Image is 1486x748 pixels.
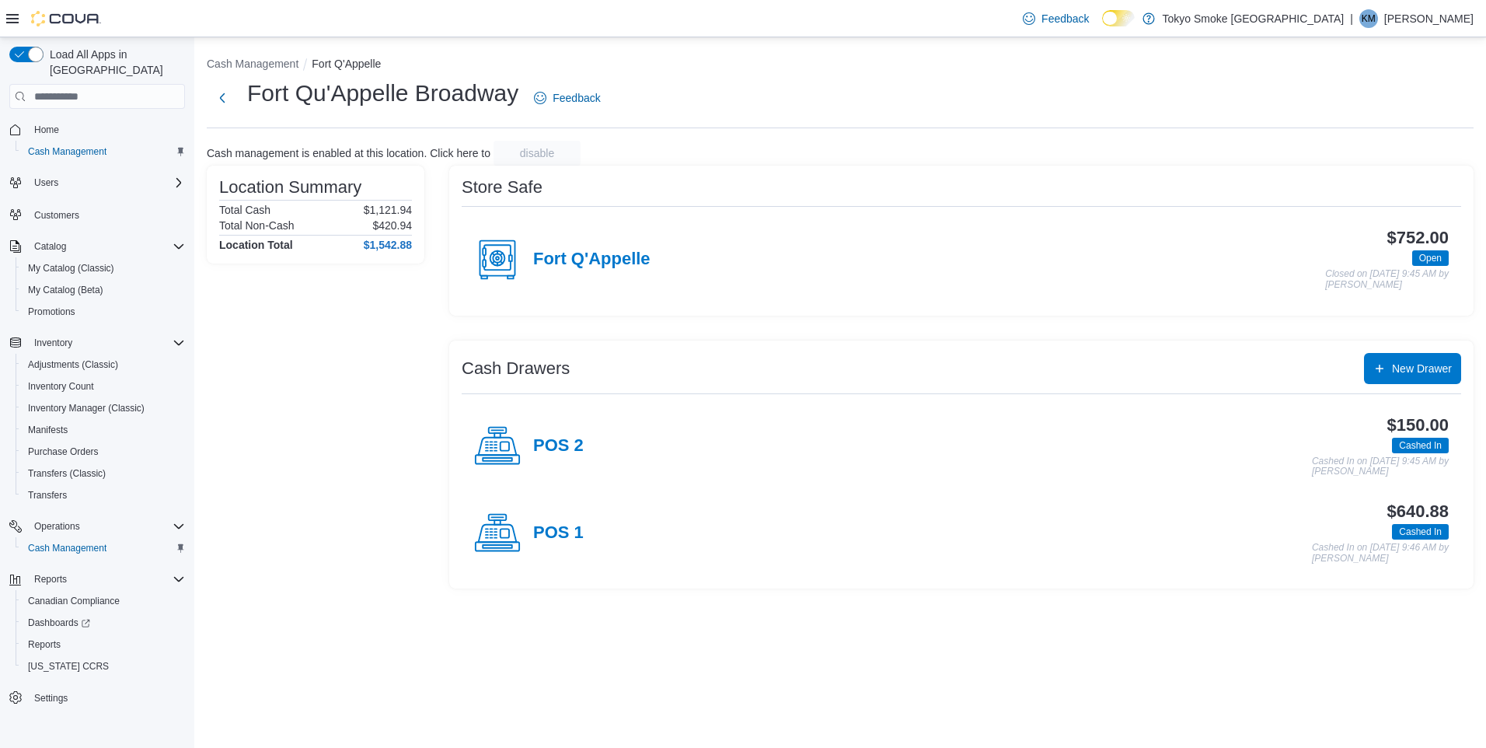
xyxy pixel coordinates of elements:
[28,237,72,256] button: Catalog
[1359,9,1378,28] div: Kory McNabb
[1350,9,1353,28] p: |
[533,523,584,544] h4: POS 1
[22,355,185,374] span: Adjustments (Classic)
[22,259,185,278] span: My Catalog (Classic)
[520,145,554,161] span: disable
[219,204,270,216] h6: Total Cash
[3,236,191,257] button: Catalog
[22,355,124,374] a: Adjustments (Classic)
[528,82,606,114] a: Feedback
[16,376,191,397] button: Inventory Count
[16,655,191,677] button: [US_STATE] CCRS
[553,90,600,106] span: Feedback
[16,354,191,376] button: Adjustments (Classic)
[219,239,293,251] h4: Location Total
[16,537,191,559] button: Cash Management
[1412,250,1449,266] span: Open
[16,301,191,323] button: Promotions
[34,209,79,222] span: Customers
[34,177,58,189] span: Users
[31,11,101,26] img: Cova
[22,613,96,632] a: Dashboards
[16,257,191,279] button: My Catalog (Classic)
[22,657,115,676] a: [US_STATE] CCRS
[1387,416,1449,435] h3: $150.00
[28,402,145,414] span: Inventory Manager (Classic)
[28,446,99,458] span: Purchase Orders
[28,595,120,607] span: Canadian Compliance
[364,239,412,251] h4: $1,542.88
[28,688,185,708] span: Settings
[16,441,191,463] button: Purchase Orders
[28,334,185,352] span: Inventory
[28,358,118,371] span: Adjustments (Classic)
[1163,9,1345,28] p: Tokyo Smoke [GEOGRAPHIC_DATA]
[1325,269,1449,290] p: Closed on [DATE] 9:45 AM by [PERSON_NAME]
[28,206,85,225] a: Customers
[22,442,105,461] a: Purchase Orders
[207,147,490,159] p: Cash management is enabled at this location. Click here to
[16,634,191,655] button: Reports
[219,219,295,232] h6: Total Non-Cash
[16,397,191,419] button: Inventory Manager (Classic)
[28,517,86,536] button: Operations
[28,262,114,274] span: My Catalog (Classic)
[22,635,67,654] a: Reports
[16,419,191,441] button: Manifests
[219,178,361,197] h3: Location Summary
[28,660,109,673] span: [US_STATE] CCRS
[3,332,191,354] button: Inventory
[3,516,191,537] button: Operations
[207,58,298,70] button: Cash Management
[22,377,100,396] a: Inventory Count
[28,237,185,256] span: Catalog
[22,281,110,299] a: My Catalog (Beta)
[1041,11,1089,26] span: Feedback
[34,520,80,533] span: Operations
[28,467,106,480] span: Transfers (Classic)
[1399,525,1442,539] span: Cashed In
[1364,353,1461,384] button: New Drawer
[34,337,72,349] span: Inventory
[28,120,185,139] span: Home
[44,47,185,78] span: Load All Apps in [GEOGRAPHIC_DATA]
[1392,438,1449,453] span: Cashed In
[22,486,185,505] span: Transfers
[28,145,106,158] span: Cash Management
[1387,229,1449,247] h3: $752.00
[533,436,584,456] h4: POS 2
[22,539,113,558] a: Cash Management
[34,240,66,253] span: Catalog
[22,464,185,483] span: Transfers (Classic)
[462,359,570,378] h3: Cash Drawers
[312,58,381,70] button: Fort Q'Appelle
[28,121,65,139] a: Home
[22,399,151,418] a: Inventory Manager (Classic)
[1102,10,1135,26] input: Dark Mode
[22,635,185,654] span: Reports
[1017,3,1095,34] a: Feedback
[28,517,185,536] span: Operations
[28,334,78,352] button: Inventory
[16,612,191,634] a: Dashboards
[28,284,103,296] span: My Catalog (Beta)
[22,399,185,418] span: Inventory Manager (Classic)
[16,590,191,612] button: Canadian Compliance
[1392,361,1452,376] span: New Drawer
[207,56,1474,75] nav: An example of EuiBreadcrumbs
[28,638,61,651] span: Reports
[462,178,542,197] h3: Store Safe
[28,173,185,192] span: Users
[28,380,94,393] span: Inventory Count
[1392,524,1449,540] span: Cashed In
[22,281,185,299] span: My Catalog (Beta)
[28,204,185,224] span: Customers
[22,486,73,505] a: Transfers
[16,279,191,301] button: My Catalog (Beta)
[16,484,191,506] button: Transfers
[3,203,191,225] button: Customers
[16,463,191,484] button: Transfers (Classic)
[28,570,185,589] span: Reports
[22,302,185,321] span: Promotions
[34,124,59,136] span: Home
